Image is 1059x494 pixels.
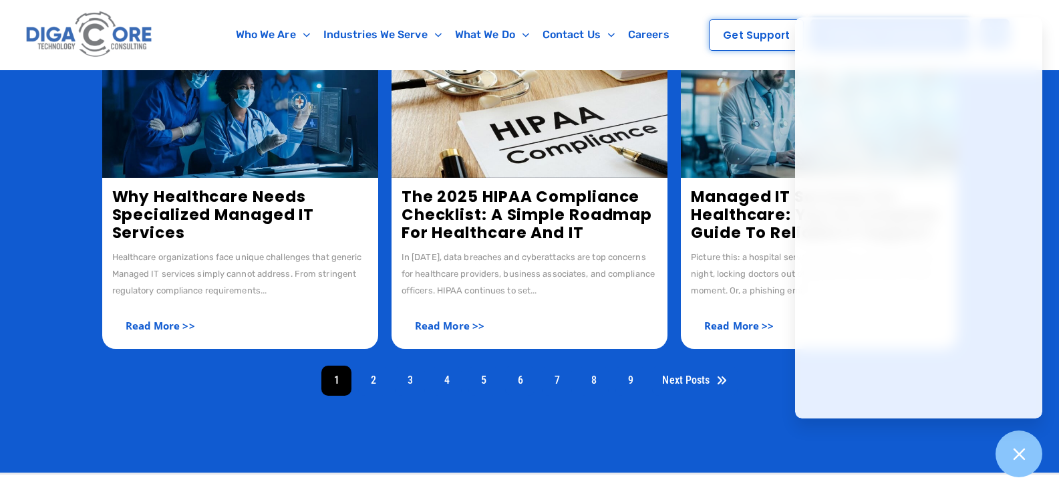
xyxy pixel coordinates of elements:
[317,19,448,50] a: Industries We Serve
[402,186,652,243] a: The 2025 HIPAA Compliance Checklist: A Simple Roadmap for Healthcare and IT
[112,186,315,243] a: Why Healthcare Needs Specialized Managed IT Services
[709,19,804,51] a: Get Support
[579,366,609,396] a: 8
[621,19,676,50] a: Careers
[536,19,621,50] a: Contact Us
[112,312,208,339] a: Read More >>
[652,366,737,396] a: Next Posts
[392,44,667,178] img: HIPAA compliance checklist
[542,366,572,396] a: 7
[615,366,645,396] a: 9
[229,19,317,50] a: Who We Are
[795,17,1042,418] iframe: Chatgenie Messenger
[432,366,462,396] a: 4
[212,19,694,50] nav: Menu
[112,249,368,299] div: Healthcare organizations face unique challenges that generic Managed IT services simply cannot ad...
[321,366,351,396] span: 1
[395,366,425,396] a: 3
[505,366,535,396] a: 6
[691,312,787,339] a: Read More >>
[468,366,498,396] a: 5
[681,44,957,178] img: managed it services for healthcare
[102,44,378,178] img: Why Healthcare Needs Specialized Managed IT Services
[402,312,498,339] a: Read More >>
[723,30,790,40] span: Get Support
[358,366,388,396] a: 2
[691,249,947,299] div: Picture this: a hospital server goes down in the middle of the night, locking doctors out of medi...
[402,249,657,299] div: In [DATE], data breaches and cyberattacks are top concerns for healthcare providers, business ass...
[23,7,156,63] img: Digacore logo 1
[691,186,939,243] a: Managed IT Services for Healthcare: You’re Complete Guide to Reliable IT Support
[448,19,536,50] a: What We Do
